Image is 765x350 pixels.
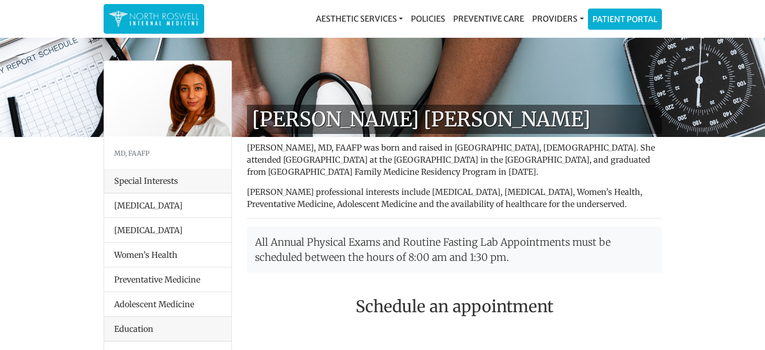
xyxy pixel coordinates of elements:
li: [MEDICAL_DATA] [104,218,231,243]
a: Aesthetic Services [312,9,407,29]
img: North Roswell Internal Medicine [109,9,199,29]
small: MD, FAAFP [114,149,149,157]
div: Special Interests [104,169,231,193]
img: Dr. Farah Mubarak Ali MD, FAAFP [104,61,231,136]
a: Providers [528,9,587,29]
div: Education [104,317,231,341]
p: [PERSON_NAME], MD, FAAFP was born and raised in [GEOGRAPHIC_DATA], [DEMOGRAPHIC_DATA]. She attend... [247,142,662,178]
a: Policies [407,9,449,29]
li: Women’s Health [104,242,231,267]
li: [MEDICAL_DATA] [104,193,231,218]
p: All Annual Physical Exams and Routine Fasting Lab Appointments must be scheduled between the hour... [247,227,662,273]
li: Adolescent Medicine [104,292,231,317]
a: Preventive Care [449,9,528,29]
li: Preventative Medicine [104,267,231,292]
p: [PERSON_NAME] professional interests include [MEDICAL_DATA], [MEDICAL_DATA], Women’s Health, Prev... [247,186,662,210]
a: Patient Portal [588,9,661,29]
h1: [PERSON_NAME] [PERSON_NAME] [247,105,662,134]
h2: Schedule an appointment [247,297,662,316]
